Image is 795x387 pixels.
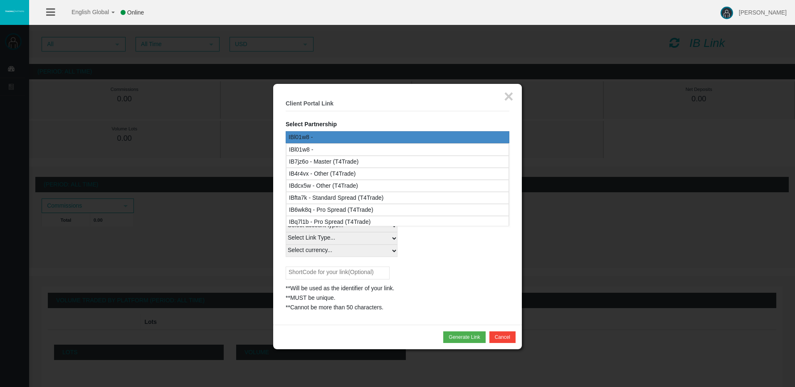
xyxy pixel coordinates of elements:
[127,9,144,16] span: Online
[286,267,390,279] input: ShortCode for your link(Optional)
[286,131,509,143] div: IBl01w8 -
[489,331,516,343] button: Cancel
[504,88,514,105] button: ×
[286,284,509,293] div: **Will be used as the identifier of your link.
[61,9,109,15] span: English Global
[289,157,359,167] div: IB7jz6o - Master (T4Trade)
[289,169,356,179] div: IB4r4vx - Other (T4Trade)
[286,120,337,129] label: Select Partnership
[289,145,313,154] div: IBl01w8 -
[286,293,509,303] div: **MUST be unique.
[721,7,733,19] img: user-image
[289,217,370,227] div: IBq7l1b - Pro Spread (T4Trade)
[4,10,25,13] img: logo.svg
[739,9,787,16] span: [PERSON_NAME]
[286,303,509,312] div: **Cannot be more than 50 characters.
[286,100,333,107] b: Client Portal Link
[443,331,485,343] button: Generate Link
[289,181,358,191] div: IBdcx5w - Other (T4Trade)
[289,205,373,215] div: IB6wk8q - Pro Spread (T4Trade)
[289,193,383,203] div: IBfta7k - Standard Spread (T4Trade)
